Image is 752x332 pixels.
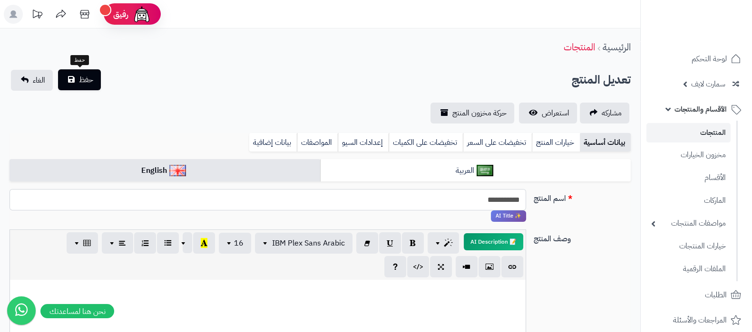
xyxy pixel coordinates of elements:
[646,145,731,165] a: مخزون الخيارات
[477,165,493,176] img: العربية
[646,190,731,211] a: الماركات
[691,77,725,91] span: سمارت لايف
[646,236,731,256] a: خيارات المنتجات
[674,103,727,116] span: الأقسام والمنتجات
[169,165,186,176] img: English
[646,47,746,70] a: لوحة التحكم
[11,70,53,91] a: الغاء
[320,159,631,182] a: العربية
[542,107,569,119] span: استعراض
[70,55,89,66] div: حفظ
[491,210,526,222] span: انقر لاستخدام رفيقك الذكي
[580,133,631,152] a: بيانات أساسية
[249,133,297,152] a: بيانات إضافية
[297,133,338,152] a: المواصفات
[603,40,631,54] a: الرئيسية
[430,103,514,123] a: حركة مخزون المنتج
[389,133,463,152] a: تخفيضات على الكميات
[572,70,631,90] h2: تعديل المنتج
[532,133,580,152] a: خيارات المنتج
[58,69,101,90] button: حفظ
[338,133,389,152] a: إعدادات السيو
[79,74,93,85] span: حفظ
[10,159,320,182] a: English
[132,5,151,24] img: ai-face.png
[646,123,731,142] a: المنتجات
[255,233,352,254] button: IBM Plex Sans Arabic
[463,133,532,152] a: تخفيضات على السعر
[519,103,577,123] a: استعراض
[692,52,727,66] span: لوحة التحكم
[564,40,595,54] a: المنتجات
[25,5,49,26] a: تحديثات المنصة
[219,233,251,254] button: 16
[580,103,629,123] a: مشاركه
[234,237,244,249] span: 16
[272,237,345,249] span: IBM Plex Sans Arabic
[646,309,746,332] a: المراجعات والأسئلة
[705,288,727,302] span: الطلبات
[530,229,635,245] label: وصف المنتج
[113,9,128,20] span: رفيق
[646,213,731,234] a: مواصفات المنتجات
[452,107,507,119] span: حركة مخزون المنتج
[646,168,731,188] a: الأقسام
[464,233,523,250] button: 📝 AI Description
[673,313,727,327] span: المراجعات والأسئلة
[602,107,622,119] span: مشاركه
[530,189,635,204] label: اسم المنتج
[646,284,746,306] a: الطلبات
[646,259,731,279] a: الملفات الرقمية
[33,75,45,86] span: الغاء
